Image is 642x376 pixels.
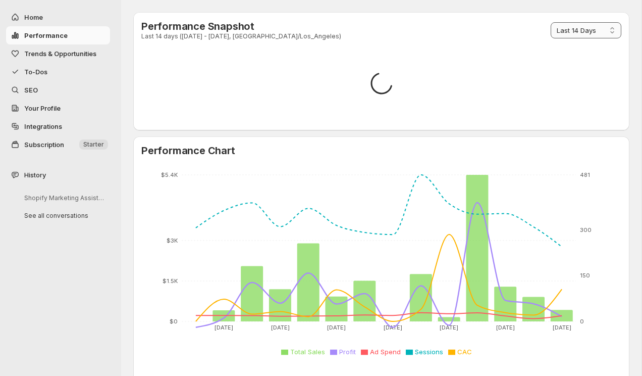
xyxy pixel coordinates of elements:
[553,324,571,331] tspan: [DATE]
[370,348,401,356] span: Ad Spend
[24,31,68,39] span: Performance
[24,140,64,149] span: Subscription
[580,272,590,279] tspan: 150
[6,26,110,44] button: Performance
[580,318,584,325] tspan: 0
[141,32,341,40] p: Last 14 days ([DATE] - [DATE], [GEOGRAPHIC_DATA]/Los_Angeles)
[6,117,110,135] a: Integrations
[16,208,112,223] button: See all conversations
[6,63,110,81] button: To-Dos
[327,324,346,331] tspan: [DATE]
[163,277,178,285] tspan: $1.5K
[24,68,47,76] span: To-Dos
[16,190,112,206] button: Shopify Marketing Assistant Onboarding
[339,348,356,356] span: Profit
[141,20,341,32] h2: Performance Snapshot
[24,104,61,112] span: Your Profile
[6,99,110,117] a: Your Profile
[6,81,110,99] a: SEO
[24,50,96,58] span: Trends & Opportunities
[415,348,443,356] span: Sessions
[457,348,472,356] span: CAC
[83,140,104,149] span: Starter
[440,324,458,331] tspan: [DATE]
[141,145,621,157] h2: Performance Chart
[161,171,178,178] tspan: $5.4K
[24,86,38,94] span: SEO
[24,170,46,180] span: History
[170,318,178,325] tspan: $0
[167,237,178,244] tspan: $3K
[24,122,62,130] span: Integrations
[6,44,110,63] button: Trends & Opportunities
[271,324,290,331] tspan: [DATE]
[6,8,110,26] button: Home
[384,324,402,331] tspan: [DATE]
[290,348,325,356] span: Total Sales
[580,226,592,233] tspan: 300
[6,135,110,154] button: Subscription
[215,324,233,331] tspan: [DATE]
[580,171,590,178] tspan: 481
[24,13,43,21] span: Home
[496,324,515,331] tspan: [DATE]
